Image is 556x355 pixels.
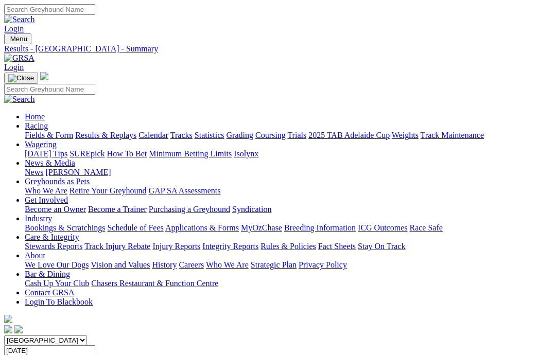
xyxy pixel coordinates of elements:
[4,95,35,104] img: Search
[358,242,405,251] a: Stay On Track
[25,223,105,232] a: Bookings & Scratchings
[195,131,224,139] a: Statistics
[234,149,258,158] a: Isolynx
[308,131,390,139] a: 2025 TAB Adelaide Cup
[170,131,193,139] a: Tracks
[232,205,271,214] a: Syndication
[260,242,316,251] a: Rules & Policies
[284,223,356,232] a: Breeding Information
[25,112,45,121] a: Home
[4,84,95,95] input: Search
[25,168,43,176] a: News
[4,15,35,24] img: Search
[409,223,442,232] a: Race Safe
[25,196,68,204] a: Get Involved
[4,315,12,323] img: logo-grsa-white.png
[25,214,52,223] a: Industry
[392,131,419,139] a: Weights
[4,24,24,33] a: Login
[84,242,150,251] a: Track Injury Rebate
[4,63,24,72] a: Login
[25,131,73,139] a: Fields & Form
[25,223,552,233] div: Industry
[14,325,23,333] img: twitter.svg
[25,251,45,260] a: About
[206,260,249,269] a: Who We Are
[202,242,258,251] a: Integrity Reports
[25,260,89,269] a: We Love Our Dogs
[152,242,200,251] a: Injury Reports
[358,223,407,232] a: ICG Outcomes
[45,168,111,176] a: [PERSON_NAME]
[25,168,552,177] div: News & Media
[287,131,306,139] a: Trials
[25,131,552,140] div: Racing
[25,149,552,158] div: Wagering
[149,205,230,214] a: Purchasing a Greyhound
[107,149,147,158] a: How To Bet
[4,325,12,333] img: facebook.svg
[255,131,286,139] a: Coursing
[107,223,163,232] a: Schedule of Fees
[91,279,218,288] a: Chasers Restaurant & Function Centre
[25,205,552,214] div: Get Involved
[25,186,67,195] a: Who We Are
[299,260,347,269] a: Privacy Policy
[25,270,70,278] a: Bar & Dining
[69,186,147,195] a: Retire Your Greyhound
[4,4,95,15] input: Search
[251,260,297,269] a: Strategic Plan
[4,54,34,63] img: GRSA
[25,205,86,214] a: Become an Owner
[25,242,552,251] div: Care & Integrity
[25,279,89,288] a: Cash Up Your Club
[25,140,57,149] a: Wagering
[4,33,31,44] button: Toggle navigation
[10,35,27,43] span: Menu
[88,205,147,214] a: Become a Trainer
[227,131,253,139] a: Grading
[69,149,105,158] a: SUREpick
[318,242,356,251] a: Fact Sheets
[149,149,232,158] a: Minimum Betting Limits
[40,72,48,80] img: logo-grsa-white.png
[25,149,67,158] a: [DATE] Tips
[179,260,204,269] a: Careers
[25,242,82,251] a: Stewards Reports
[25,279,552,288] div: Bar & Dining
[241,223,282,232] a: MyOzChase
[25,186,552,196] div: Greyhounds as Pets
[4,73,38,84] button: Toggle navigation
[91,260,150,269] a: Vision and Values
[421,131,484,139] a: Track Maintenance
[4,44,552,54] a: Results - [GEOGRAPHIC_DATA] - Summary
[138,131,168,139] a: Calendar
[8,74,34,82] img: Close
[25,233,79,241] a: Care & Integrity
[165,223,239,232] a: Applications & Forms
[25,288,74,297] a: Contact GRSA
[75,131,136,139] a: Results & Replays
[149,186,221,195] a: GAP SA Assessments
[25,121,48,130] a: Racing
[25,158,75,167] a: News & Media
[25,260,552,270] div: About
[25,177,90,186] a: Greyhounds as Pets
[152,260,177,269] a: History
[25,297,93,306] a: Login To Blackbook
